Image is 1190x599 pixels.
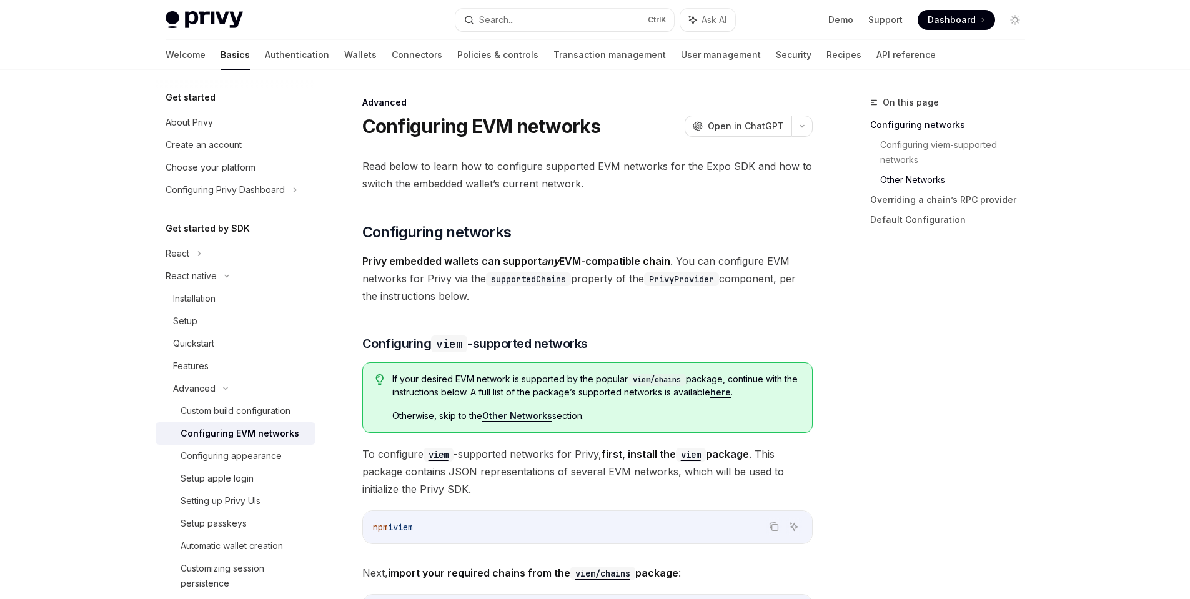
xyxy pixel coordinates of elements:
[156,535,315,557] a: Automatic wallet creation
[388,522,393,533] span: i
[393,522,413,533] span: viem
[166,40,206,70] a: Welcome
[457,40,538,70] a: Policies & controls
[156,156,315,179] a: Choose your platform
[173,291,216,306] div: Installation
[156,332,315,355] a: Quickstart
[166,11,243,29] img: light logo
[918,10,995,30] a: Dashboard
[181,561,308,591] div: Customizing session persistence
[166,90,216,105] h5: Get started
[455,9,674,31] button: Search...CtrlK
[181,403,290,418] div: Custom build configuration
[156,134,315,156] a: Create an account
[156,111,315,134] a: About Privy
[181,516,247,531] div: Setup passkeys
[181,471,254,486] div: Setup apple login
[648,15,667,25] span: Ctrl K
[166,160,255,175] div: Choose your platform
[173,359,209,374] div: Features
[221,40,250,70] a: Basics
[876,40,936,70] a: API reference
[702,14,726,26] span: Ask AI
[868,14,903,26] a: Support
[928,14,976,26] span: Dashboard
[156,490,315,512] a: Setting up Privy UIs
[479,12,514,27] div: Search...
[166,269,217,284] div: React native
[173,336,214,351] div: Quickstart
[681,40,761,70] a: User management
[166,221,250,236] h5: Get started by SDK
[166,182,285,197] div: Configuring Privy Dashboard
[156,445,315,467] a: Configuring appearance
[181,426,299,441] div: Configuring EVM networks
[680,9,735,31] button: Ask AI
[156,512,315,535] a: Setup passkeys
[1005,10,1025,30] button: Toggle dark mode
[181,448,282,463] div: Configuring appearance
[826,40,861,70] a: Recipes
[828,14,853,26] a: Demo
[392,40,442,70] a: Connectors
[553,40,666,70] a: Transaction management
[766,518,782,535] button: Copy the contents from the code block
[173,314,197,329] div: Setup
[181,538,283,553] div: Automatic wallet creation
[173,381,216,396] div: Advanced
[156,355,315,377] a: Features
[373,522,388,533] span: npm
[156,287,315,310] a: Installation
[776,40,811,70] a: Security
[156,400,315,422] a: Custom build configuration
[166,115,213,130] div: About Privy
[156,467,315,490] a: Setup apple login
[156,422,315,445] a: Configuring EVM networks
[166,137,242,152] div: Create an account
[156,557,315,595] a: Customizing session persistence
[166,246,189,261] div: React
[265,40,329,70] a: Authentication
[786,518,802,535] button: Ask AI
[156,310,315,332] a: Setup
[181,493,260,508] div: Setting up Privy UIs
[344,40,377,70] a: Wallets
